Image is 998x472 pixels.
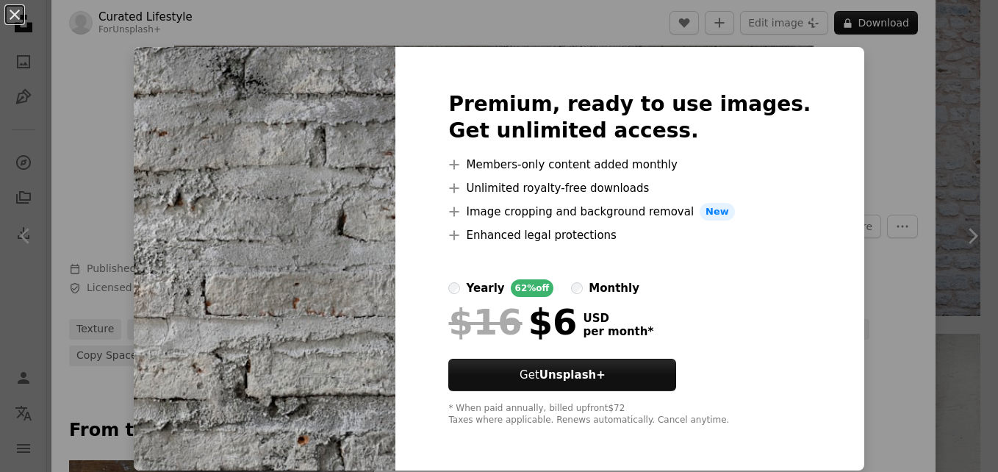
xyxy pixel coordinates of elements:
span: USD [583,312,653,325]
img: premium_photo-1723860024985-9c97377dc357 [134,47,395,471]
li: Enhanced legal protections [448,226,811,244]
div: yearly [466,279,504,297]
div: monthly [589,279,639,297]
li: Image cropping and background removal [448,203,811,221]
span: $16 [448,303,522,341]
li: Unlimited royalty-free downloads [448,179,811,197]
input: yearly62%off [448,282,460,294]
button: GetUnsplash+ [448,359,676,391]
strong: Unsplash+ [539,368,606,382]
div: * When paid annually, billed upfront $72 Taxes where applicable. Renews automatically. Cancel any... [448,403,811,426]
span: per month * [583,325,653,338]
div: $6 [448,303,577,341]
div: 62% off [511,279,554,297]
li: Members-only content added monthly [448,156,811,174]
input: monthly [571,282,583,294]
span: New [700,203,735,221]
h2: Premium, ready to use images. Get unlimited access. [448,91,811,144]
